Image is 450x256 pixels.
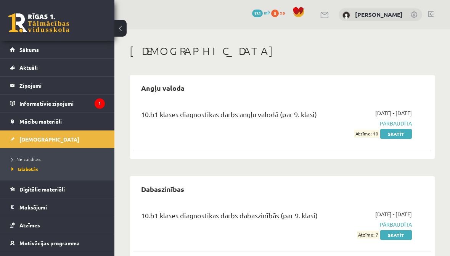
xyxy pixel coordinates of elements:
span: 131 [252,10,263,17]
a: Digitālie materiāli [10,180,105,198]
span: Neizpildītās [11,156,40,162]
a: Mācību materiāli [10,113,105,130]
span: [DATE] - [DATE] [375,109,412,117]
a: Rīgas 1. Tālmācības vidusskola [8,13,69,32]
a: 131 mP [252,10,270,16]
legend: Maksājumi [19,198,105,216]
h1: [DEMOGRAPHIC_DATA] [130,45,435,58]
span: Atzīme: 7 [357,231,379,239]
span: Pārbaudīta [329,221,412,229]
a: Atzīmes [10,216,105,234]
a: Skatīt [380,230,412,240]
img: Ģertrūde Kairiša [342,11,350,19]
span: [DEMOGRAPHIC_DATA] [19,136,79,143]
span: Sākums [19,46,39,53]
a: Izlabotās [11,166,107,172]
span: Atzīmes [19,222,40,229]
a: Maksājumi [10,198,105,216]
a: [DEMOGRAPHIC_DATA] [10,130,105,148]
a: Neizpildītās [11,156,107,163]
h2: Angļu valoda [133,79,192,97]
span: [DATE] - [DATE] [375,210,412,218]
a: 0 xp [271,10,289,16]
span: Motivācijas programma [19,240,80,246]
span: Aktuāli [19,64,38,71]
a: Sākums [10,41,105,58]
a: Aktuāli [10,59,105,76]
span: Mācību materiāli [19,118,62,125]
a: [PERSON_NAME] [355,11,403,18]
a: Ziņojumi [10,77,105,94]
a: Informatīvie ziņojumi1 [10,95,105,112]
i: 1 [95,98,105,109]
div: 10.b1 klases diagnostikas darbs dabaszinībās (par 9. klasi) [141,210,318,224]
a: Motivācijas programma [10,234,105,252]
span: xp [280,10,285,16]
h2: Dabaszinības [133,180,192,198]
span: Atzīme: 10 [354,130,379,138]
span: Digitālie materiāli [19,186,65,193]
legend: Informatīvie ziņojumi [19,95,105,112]
span: 0 [271,10,279,17]
a: Skatīt [380,129,412,139]
div: 10.b1 klases diagnostikas darbs angļu valodā (par 9. klasi) [141,109,318,123]
span: Izlabotās [11,166,38,172]
span: mP [264,10,270,16]
legend: Ziņojumi [19,77,105,94]
span: Pārbaudīta [329,119,412,127]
